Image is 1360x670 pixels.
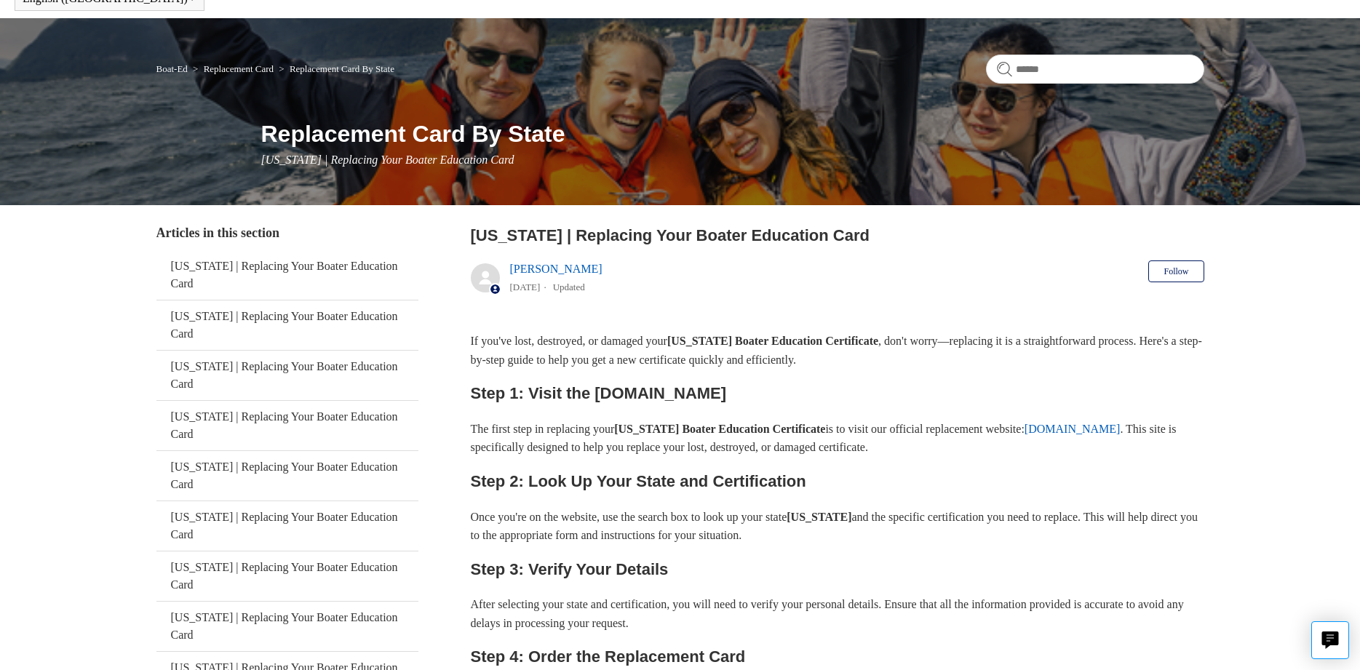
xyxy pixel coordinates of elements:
a: Boat-Ed [156,63,188,74]
p: The first step in replacing your is to visit our official replacement website: . This site is spe... [471,420,1204,457]
span: Articles in this section [156,226,279,240]
a: [US_STATE] | Replacing Your Boater Education Card [156,401,418,450]
button: Follow Article [1148,260,1204,282]
li: Updated [553,282,585,292]
strong: [US_STATE] Boater Education Certificate [667,335,878,347]
a: [US_STATE] | Replacing Your Boater Education Card [156,300,418,350]
h2: New York | Replacing Your Boater Education Card [471,223,1204,247]
a: [US_STATE] | Replacing Your Boater Education Card [156,551,418,601]
h2: Step 4: Order the Replacement Card [471,644,1204,669]
h1: Replacement Card By State [261,116,1204,151]
a: [US_STATE] | Replacing Your Boater Education Card [156,501,418,551]
strong: [US_STATE] [787,511,851,523]
a: [US_STATE] | Replacing Your Boater Education Card [156,351,418,400]
time: 05/22/2024, 10:37 [510,282,541,292]
p: Once you're on the website, use the search box to look up your state and the specific certificati... [471,508,1204,545]
a: [PERSON_NAME] [510,263,603,275]
strong: [US_STATE] Boater Education Certificate [614,423,825,435]
h2: Step 1: Visit the [DOMAIN_NAME] [471,380,1204,406]
a: Replacement Card By State [290,63,394,74]
h2: Step 3: Verify Your Details [471,557,1204,582]
p: After selecting your state and certification, you will need to verify your personal details. Ensu... [471,595,1204,632]
li: Boat-Ed [156,63,191,74]
p: If you've lost, destroyed, or damaged your , don't worry—replacing it is a straightforward proces... [471,332,1204,369]
a: [DOMAIN_NAME] [1025,423,1121,435]
a: Replacement Card [204,63,274,74]
span: [US_STATE] | Replacing Your Boater Education Card [261,153,514,166]
a: [US_STATE] | Replacing Your Boater Education Card [156,451,418,500]
li: Replacement Card [190,63,276,74]
li: Replacement Card By State [276,63,394,74]
a: [US_STATE] | Replacing Your Boater Education Card [156,250,418,300]
a: [US_STATE] | Replacing Your Boater Education Card [156,602,418,651]
button: Live chat [1311,621,1349,659]
h2: Step 2: Look Up Your State and Certification [471,468,1204,494]
input: Search [986,55,1204,84]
